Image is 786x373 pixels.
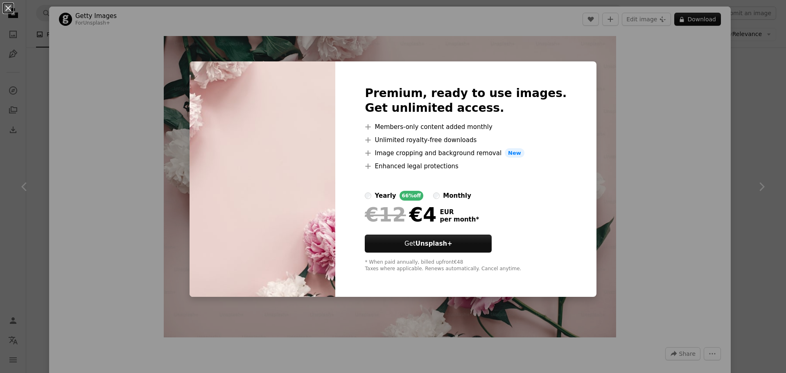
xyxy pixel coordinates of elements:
li: Enhanced legal protections [365,161,567,171]
div: 66% off [400,191,424,201]
li: Members-only content added monthly [365,122,567,132]
strong: Unsplash+ [416,240,452,247]
input: monthly [433,192,440,199]
span: per month * [440,216,479,223]
span: €12 [365,204,406,225]
img: premium_photo-1661346003942-b50b97a25d90 [190,61,335,297]
div: yearly [375,191,396,201]
li: Unlimited royalty-free downloads [365,135,567,145]
input: yearly66%off [365,192,371,199]
h2: Premium, ready to use images. Get unlimited access. [365,86,567,115]
div: monthly [443,191,471,201]
span: New [505,148,524,158]
div: * When paid annually, billed upfront €48 Taxes where applicable. Renews automatically. Cancel any... [365,259,567,272]
li: Image cropping and background removal [365,148,567,158]
button: GetUnsplash+ [365,235,492,253]
span: EUR [440,208,479,216]
div: €4 [365,204,436,225]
